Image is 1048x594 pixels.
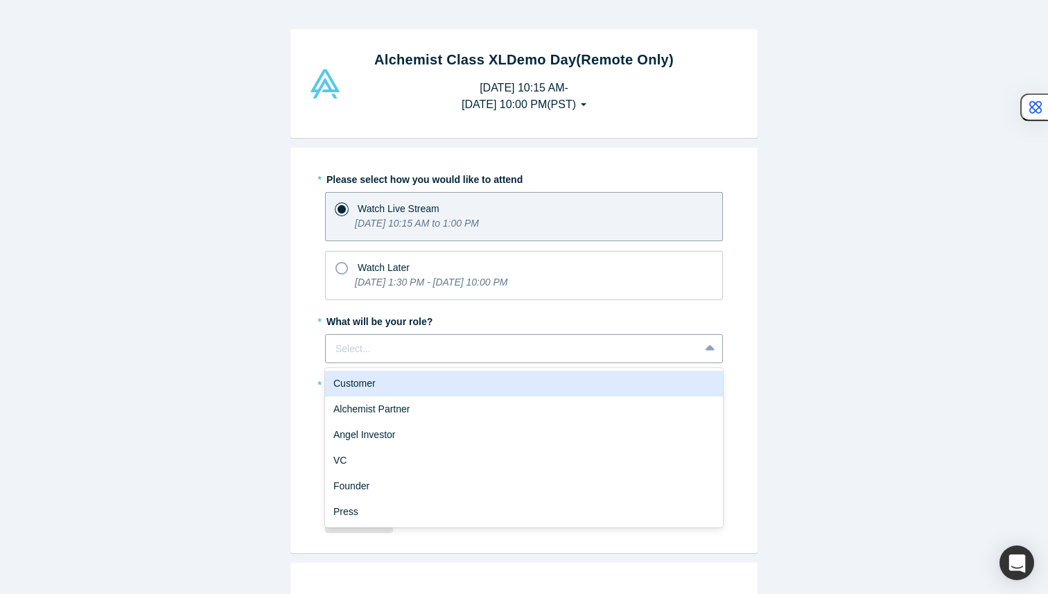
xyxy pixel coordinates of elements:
span: Watch Later [358,262,410,273]
button: [DATE] 10:15 AM-[DATE] 10:00 PM(PST) [447,75,601,118]
div: Alchemist Partner [325,396,723,422]
label: Please select how you would like to attend [325,168,723,187]
div: Angel Investor [325,422,723,448]
span: Watch Live Stream [358,203,439,214]
div: Founder [325,473,723,499]
div: Customer [325,371,723,396]
img: Alchemist Vault Logo [308,69,342,98]
label: What will be your role? [325,310,723,329]
i: [DATE] 1:30 PM - [DATE] 10:00 PM [355,277,507,288]
div: VC [325,448,723,473]
i: [DATE] 10:15 AM to 1:00 PM [355,218,479,229]
strong: Alchemist Class XL Demo Day (Remote Only) [374,52,674,67]
div: Press [325,499,723,525]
